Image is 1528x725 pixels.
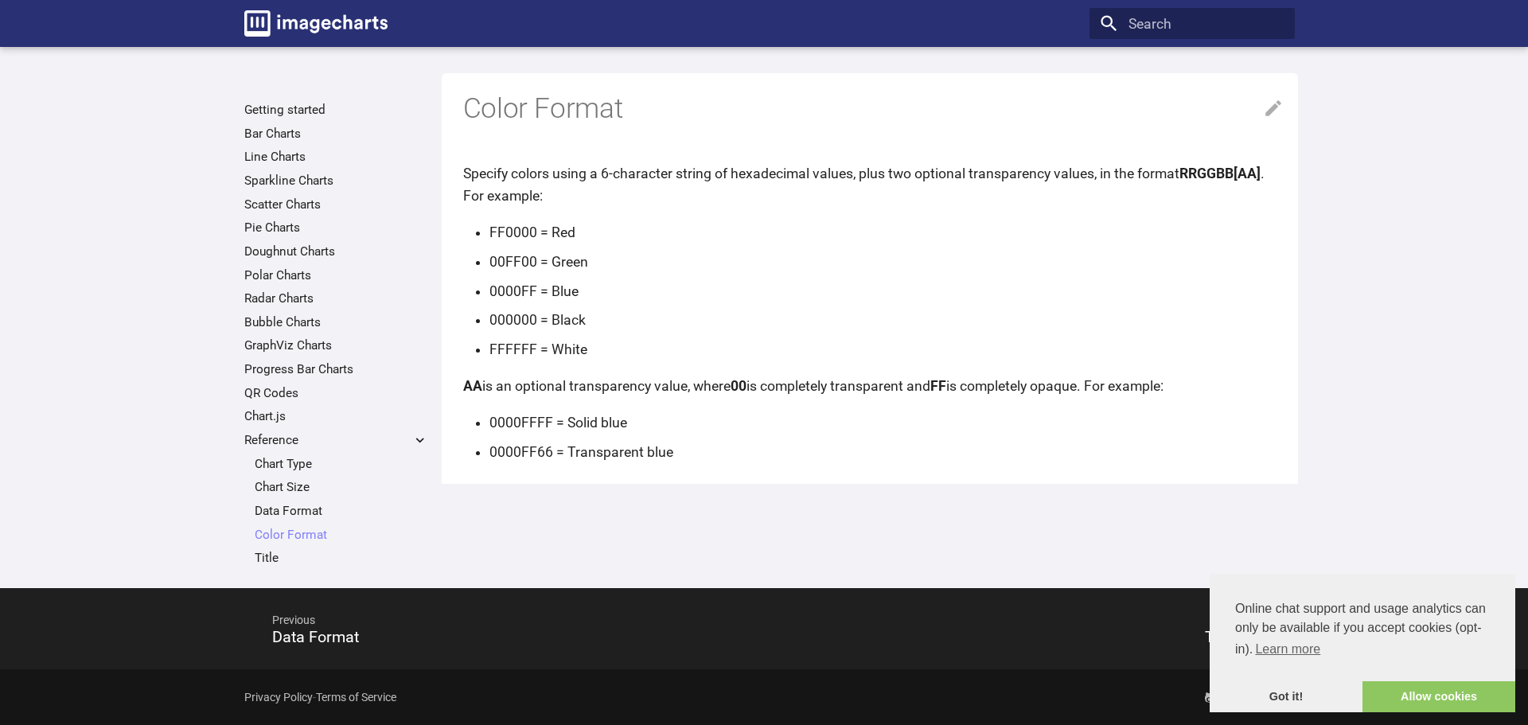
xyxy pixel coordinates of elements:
a: Progress Bar Charts [244,361,428,377]
span: Data Format [272,628,359,646]
li: 00FF00 = Green [489,251,1284,273]
a: GraphViz Charts [244,337,428,353]
a: Chart Size [255,479,428,495]
a: QR Codes [244,385,428,401]
a: Chart Type [255,456,428,472]
a: Title [255,550,428,566]
p: is an optional transparency value, where is completely transparent and is completely opaque. For ... [463,375,1284,397]
input: Search [1089,8,1294,40]
a: Scatter Charts [244,197,428,212]
a: Polar Charts [244,267,428,283]
a: Image-Charts documentation [237,3,395,43]
a: Sparkline Charts [244,173,428,189]
a: learn more about cookies [1253,637,1323,661]
a: Terms of Service [316,691,396,704]
a: NextTitle [764,592,1295,665]
strong: FF [930,378,946,394]
li: 0000FFFF = Solid blue [489,411,1284,434]
label: Reference [244,432,428,448]
strong: AA [463,378,482,394]
a: Data Format [255,503,428,519]
li: FFFFFF = White [489,338,1284,361]
a: Line Charts [244,149,428,165]
a: Radar Charts [244,290,428,306]
span: Title [1205,628,1235,646]
li: 000000 = Black [489,309,1284,331]
a: Privacy Policy [244,691,313,704]
a: Chart.js [244,408,428,424]
p: Specify colors using a 6-character string of hexadecimal values, plus two optional transparency v... [463,162,1284,207]
li: FF0000 = Red [489,221,1284,244]
img: logo [244,10,388,37]
li: 0000FF66 = Transparent blue [489,441,1284,463]
a: PreviousData Format [233,592,764,665]
a: Bubble Charts [244,314,428,330]
a: Color Format [255,527,428,543]
strong: RRGGBB[AA] [1179,166,1261,181]
a: Doughnut Charts [244,244,428,259]
div: - [244,681,396,713]
div: cookieconsent [1210,574,1515,712]
strong: 00 [731,378,746,394]
a: dismiss cookie message [1210,681,1362,713]
h1: Color Format [463,91,1284,127]
a: Bar Charts [244,126,428,142]
a: Pie Charts [244,220,428,236]
span: Online chat support and usage analytics can only be available if you accept cookies (opt-in). [1235,599,1490,661]
span: Previous [255,599,743,641]
a: Getting started [244,102,428,118]
li: 0000FF = Blue [489,280,1284,302]
a: allow cookies [1362,681,1515,713]
span: Next [764,599,1253,641]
